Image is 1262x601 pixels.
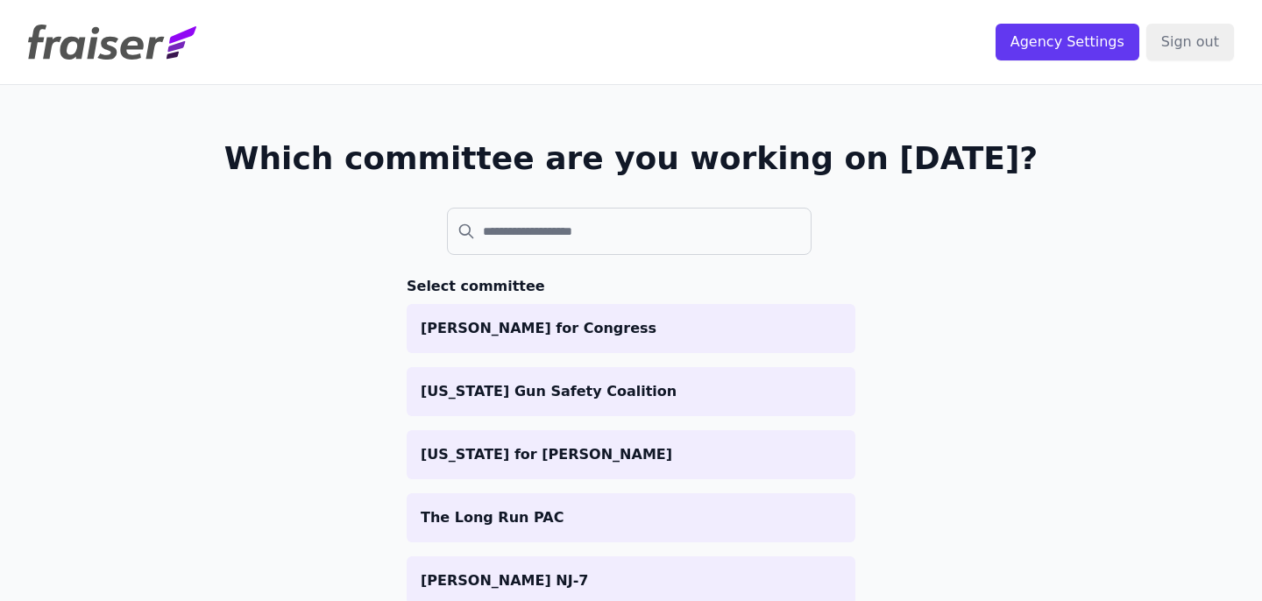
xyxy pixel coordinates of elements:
[224,141,1039,176] h1: Which committee are you working on [DATE]?
[421,381,841,402] p: [US_STATE] Gun Safety Coalition
[421,444,841,465] p: [US_STATE] for [PERSON_NAME]
[407,367,855,416] a: [US_STATE] Gun Safety Coalition
[407,276,855,297] h3: Select committee
[1146,24,1234,60] input: Sign out
[407,304,855,353] a: [PERSON_NAME] for Congress
[996,24,1139,60] input: Agency Settings
[421,570,841,591] p: [PERSON_NAME] NJ-7
[421,507,841,528] p: The Long Run PAC
[421,318,841,339] p: [PERSON_NAME] for Congress
[407,430,855,479] a: [US_STATE] for [PERSON_NAME]
[407,493,855,542] a: The Long Run PAC
[28,25,196,60] img: Fraiser Logo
